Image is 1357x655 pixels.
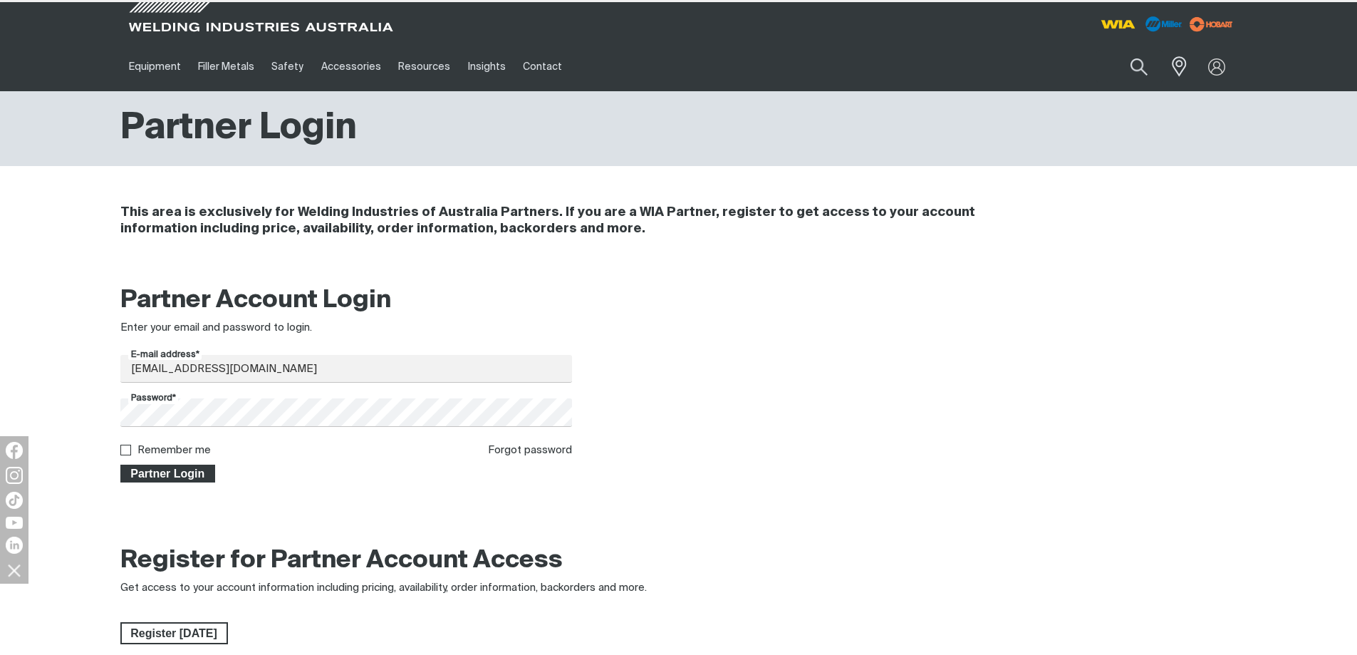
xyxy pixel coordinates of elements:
[390,42,459,91] a: Resources
[6,517,23,529] img: YouTube
[120,42,958,91] nav: Main
[120,320,573,336] div: Enter your email and password to login.
[120,105,357,152] h1: Partner Login
[6,537,23,554] img: LinkedIn
[313,42,390,91] a: Accessories
[6,467,23,484] img: Instagram
[1185,14,1237,35] img: miller
[120,582,647,593] span: Get access to your account information including pricing, availability, order information, backor...
[120,285,573,316] h2: Partner Account Login
[120,622,228,645] a: Register Today
[120,545,563,577] h2: Register for Partner Account Access
[2,558,26,582] img: hide socials
[137,445,211,455] label: Remember me
[263,42,312,91] a: Safety
[1096,50,1163,83] input: Product name or item number...
[122,622,227,645] span: Register [DATE]
[120,42,189,91] a: Equipment
[189,42,263,91] a: Filler Metals
[488,445,572,455] a: Forgot password
[122,465,214,483] span: Partner Login
[120,465,216,483] button: Partner Login
[120,205,1047,237] h4: This area is exclusively for Welding Industries of Australia Partners. If you are a WIA Partner, ...
[6,442,23,459] img: Facebook
[514,42,571,91] a: Contact
[6,492,23,509] img: TikTok
[459,42,514,91] a: Insights
[1115,50,1163,83] button: Search products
